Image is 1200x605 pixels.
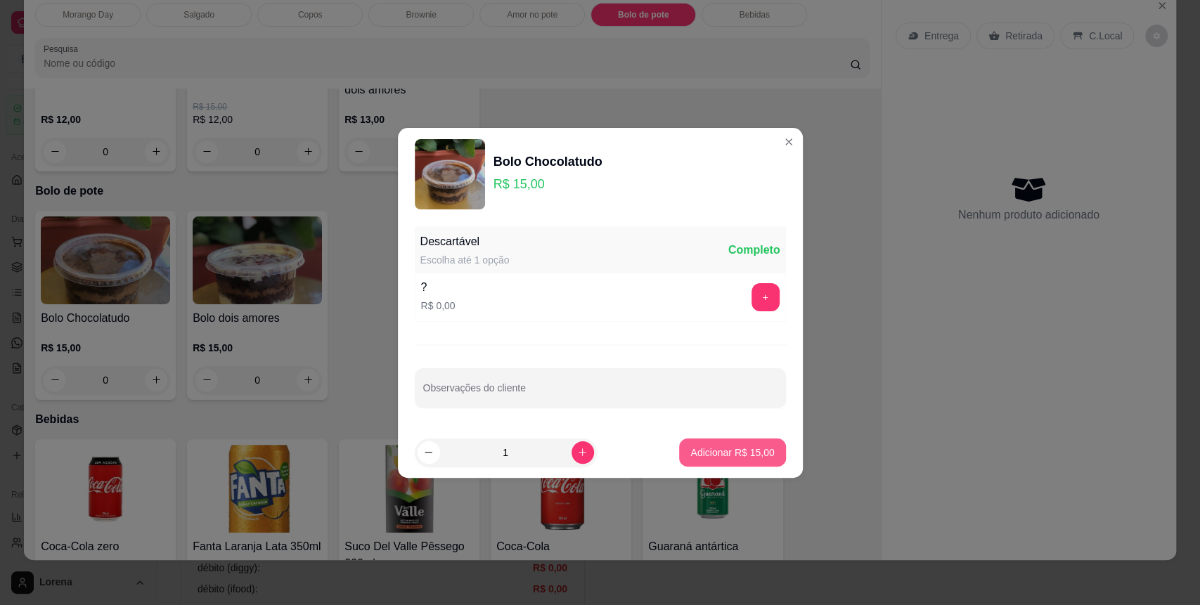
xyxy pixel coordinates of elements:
[423,386,778,401] input: Observações do cliente
[690,445,774,460] p: Adicionar R$ 15,00
[415,139,485,209] img: product-image
[493,152,602,171] div: Bolo Chocolatudo
[418,441,440,464] button: decrease-product-quantity
[420,233,510,250] div: Descartável
[421,279,456,296] div: ?
[679,438,785,467] button: Adicionar R$ 15,00
[493,174,602,194] p: R$ 15,00
[572,441,594,464] button: increase-product-quantity
[728,242,780,259] div: Completo
[421,299,456,313] p: R$ 0,00
[420,253,510,267] div: Escolha até 1 opção
[751,283,780,311] button: add
[778,131,800,153] button: Close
